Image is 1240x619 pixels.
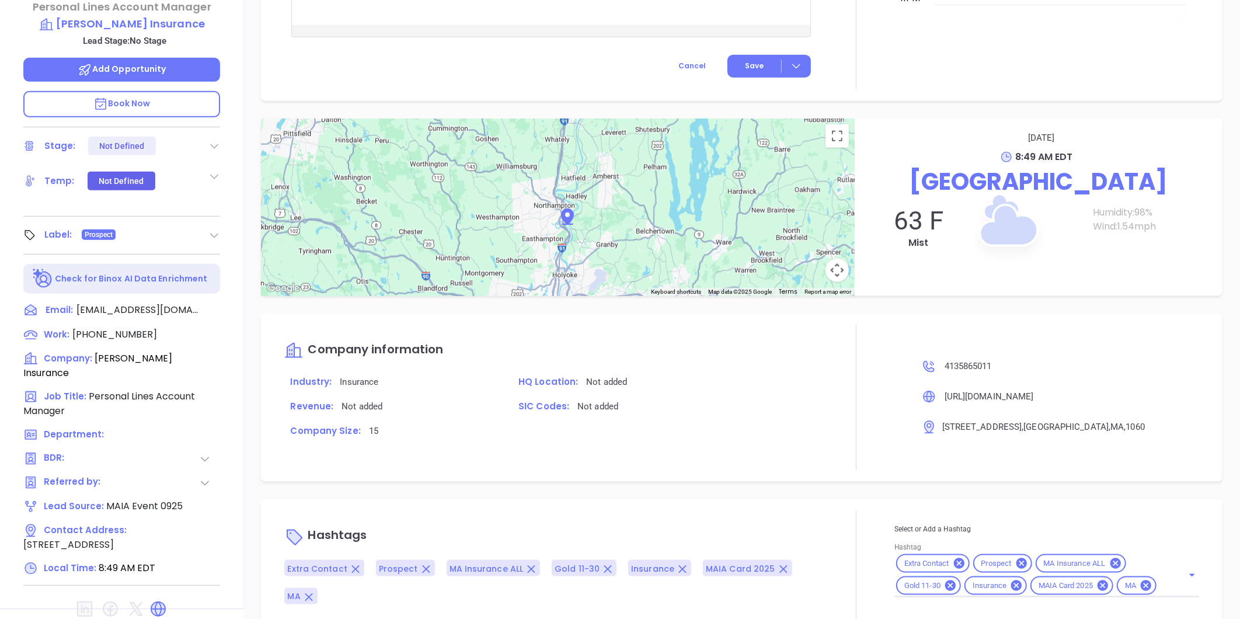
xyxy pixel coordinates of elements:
span: Email: [46,303,73,318]
div: MA Insurance ALL [1036,554,1126,573]
span: , MA [1109,422,1124,432]
p: Select or Add a Hashtag [894,523,1199,535]
span: , [GEOGRAPHIC_DATA] [1022,422,1109,432]
span: Not added [342,401,382,412]
div: Not Defined [99,172,144,190]
span: Extra Contact [287,563,347,575]
a: Open this area in Google Maps (opens a new window) [264,281,302,296]
span: Insurance [631,563,674,575]
span: [URL][DOMAIN_NAME] [945,391,1034,402]
span: BDR: [44,451,105,466]
span: MA [287,591,300,603]
div: MA [1117,576,1157,595]
a: [PERSON_NAME] Insurance [23,16,220,32]
span: Company information [308,341,443,357]
div: Prospect [973,554,1032,573]
button: Open [1184,567,1200,583]
a: Company information [284,343,443,357]
span: SIC Codes: [518,400,569,412]
span: 8:49 AM EDT [99,561,155,575]
span: Not added [577,401,618,412]
span: [PHONE_NUMBER] [72,328,157,341]
button: Toggle fullscreen view [825,124,849,148]
span: Company: [44,352,92,364]
span: Personal Lines Account Manager [23,390,195,418]
div: Stage: [44,137,76,155]
span: [EMAIL_ADDRESS][DOMAIN_NAME] [76,303,199,317]
span: Gold 11-30 [555,563,600,575]
span: Prospect [379,563,418,575]
div: Extra Contact [896,554,970,573]
span: MA [1118,581,1143,591]
p: [DATE] [872,130,1211,145]
span: MAIA Card 2025 [706,563,775,575]
span: HQ Location: [518,375,578,388]
span: Work: [44,328,69,340]
div: Insurance [964,576,1027,595]
span: Save [745,61,764,71]
span: Local Time: [44,562,96,574]
span: Book Now [93,98,151,109]
div: Label: [44,226,72,244]
p: Mist [866,236,971,250]
label: Hashtag [894,544,921,551]
div: MAIA Card 2025 [1030,576,1113,595]
span: Prospect [974,559,1019,569]
span: Insurance [340,377,378,387]
img: Ai-Enrich-DaqCidB-.svg [33,269,53,289]
p: Wind: 1.54 mph [1093,220,1211,234]
a: Terms (opens in new tab) [779,287,797,296]
span: Hashtags [308,527,367,544]
button: Keyboard shortcuts [651,288,701,296]
span: Industry: [290,375,332,388]
span: 15 [369,426,378,436]
span: Company Size: [290,425,360,437]
span: Not added [586,377,627,387]
span: Cancel [678,61,706,71]
div: Temp: [44,172,75,190]
span: Contact Address: [44,524,127,536]
span: Map data ©2025 Google [708,288,772,295]
span: MA Insurance ALL [1037,559,1113,569]
img: Cloudy [948,168,1064,284]
div: Gold 11-30 [896,576,961,595]
span: [PERSON_NAME] Insurance [23,352,172,380]
span: 8:49 AM EDT [1016,150,1073,164]
span: Referred by: [44,475,105,490]
span: Job Title: [44,390,86,402]
div: Not Defined [99,137,144,155]
span: 4135865011 [945,361,992,371]
span: , 1060 [1124,422,1145,432]
span: Gold 11-30 [897,581,948,591]
span: Add Opportunity [78,63,166,75]
span: Revenue: [290,400,333,412]
span: Department: [44,428,104,440]
span: Lead Source: [44,500,104,512]
button: Save [727,55,811,78]
span: MAIA Event 0925 [106,499,183,513]
button: Cancel [657,55,727,78]
a: Report a map error [804,288,851,295]
span: MA Insurance ALL [450,563,524,575]
span: [STREET_ADDRESS] [942,422,1022,432]
p: Humidity: 98 % [1093,206,1211,220]
span: [STREET_ADDRESS] [23,538,114,551]
button: Map camera controls [825,259,849,282]
span: Insurance [966,581,1013,591]
p: Lead Stage: No Stage [29,33,220,48]
p: Check for Binox AI Data Enrichment [55,273,207,285]
span: Prospect [85,228,113,241]
span: Extra Contact [897,559,956,569]
span: MAIA Card 2025 [1032,581,1100,591]
p: [GEOGRAPHIC_DATA] [866,164,1211,199]
img: Google [264,281,302,296]
p: 63 F [866,206,971,236]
